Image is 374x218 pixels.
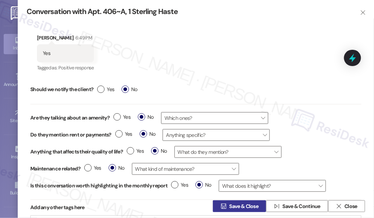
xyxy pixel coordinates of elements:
[328,200,365,212] button: Close
[30,165,81,173] label: Maintenance related?
[37,34,94,44] div: [PERSON_NAME]
[171,181,188,189] span: Yes
[266,200,328,212] button: Save & Continue
[140,130,156,138] span: No
[163,129,270,141] span: Anything specific?
[283,203,321,210] span: Save & Continue
[115,130,132,138] span: Yes
[360,10,366,15] i: 
[229,203,259,210] span: Save & Close
[97,86,114,93] span: Yes
[27,7,348,17] div: Conversation with Apt. 406~A, 1 Sterling Haste
[109,164,125,172] span: No
[138,113,154,121] span: No
[336,203,341,209] i: 
[132,163,239,175] span: What kind of maintenance?
[58,65,94,71] span: Positive response
[151,147,167,155] span: No
[84,164,101,172] span: Yes
[37,62,94,73] div: Tagged as:
[344,203,357,210] span: Close
[195,181,211,189] span: No
[174,146,282,158] span: What do they mention?
[30,148,123,156] label: Anything that affects their quality of life?
[274,203,279,209] i: 
[219,180,326,192] span: What does it highlight?
[30,182,167,190] label: Is this conversation worth highlighting in the monthly report
[30,131,112,139] label: Do they mention rent or payments?
[113,113,130,121] span: Yes
[30,114,110,122] label: Are they talking about an amenity?
[221,203,226,209] i: 
[127,147,144,155] span: Yes
[122,86,137,93] span: No
[43,49,50,57] div: Yes
[30,84,93,95] label: Should we notify the client?
[74,34,92,42] div: 6:49 PM
[213,200,266,212] button: Save & Close
[161,112,268,124] span: Which ones?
